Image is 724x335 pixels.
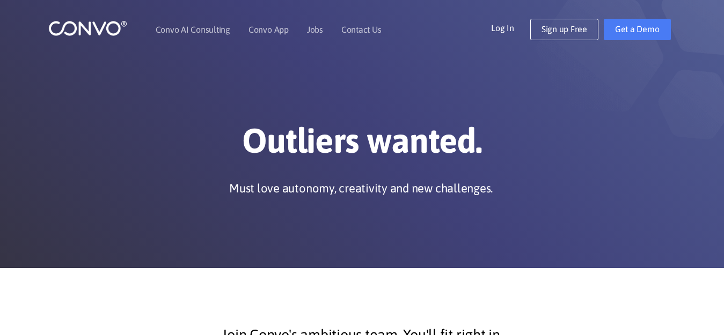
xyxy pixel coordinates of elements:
[229,180,493,196] p: Must love autonomy, creativity and new challenges.
[307,25,323,34] a: Jobs
[156,25,230,34] a: Convo AI Consulting
[491,19,530,36] a: Log In
[341,25,382,34] a: Contact Us
[604,19,671,40] a: Get a Demo
[530,19,598,40] a: Sign up Free
[248,25,289,34] a: Convo App
[64,120,660,169] h1: Outliers wanted.
[48,20,127,36] img: logo_1.png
